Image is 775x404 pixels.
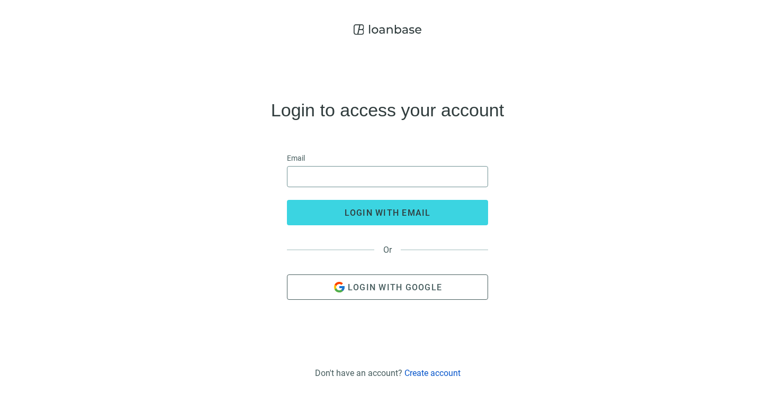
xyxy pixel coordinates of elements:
[271,102,504,118] h4: Login to access your account
[345,208,431,218] span: login with email
[315,368,461,378] div: Don't have an account?
[287,274,488,300] button: Login with Google
[374,245,401,255] span: Or
[348,282,442,292] span: Login with Google
[404,368,461,378] a: Create account
[287,200,488,225] button: login with email
[287,152,305,164] span: Email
